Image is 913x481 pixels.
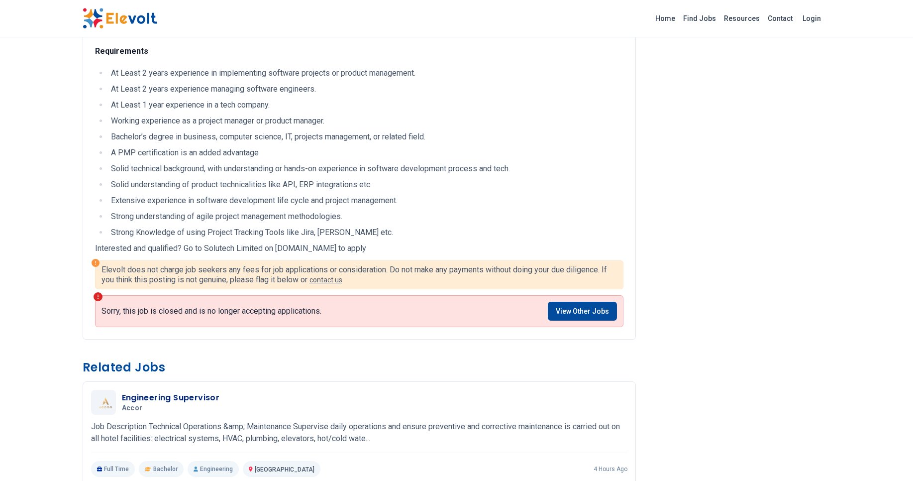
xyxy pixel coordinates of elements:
li: At Least 1 year experience in a tech company. [108,99,623,111]
p: Job Description Technical Operations &amp; Maintenance Supervise daily operations and ensure prev... [91,421,627,445]
li: Strong Knowledge of using Project Tracking Tools like Jira, [PERSON_NAME] etc. [108,227,623,239]
li: Extensive experience in software development life cycle and project management. [108,195,623,207]
p: Engineering [188,461,239,477]
li: Solid technical background, with understanding or hands-on experience in software development pro... [108,163,623,175]
a: Login [797,8,827,28]
a: Resources [720,10,764,26]
p: 4 hours ago [594,465,627,473]
h3: Engineering Supervisor [122,392,220,404]
span: Accor [122,404,143,413]
h3: Related Jobs [83,360,636,375]
iframe: Chat Widget [863,433,913,481]
li: Strong understanding of agile project management methodologies. [108,211,623,223]
li: Solid understanding of product technicalities like API, ERP integrations etc. [108,179,623,191]
a: Find Jobs [679,10,720,26]
li: At Least 2 years experience in implementing software projects or product management. [108,67,623,79]
p: Sorry, this job is closed and is no longer accepting applications. [101,306,321,316]
span: [GEOGRAPHIC_DATA] [255,466,314,473]
li: A PMP certification is an added advantage [108,147,623,159]
a: Contact [764,10,797,26]
img: Accor [94,396,113,409]
li: Working experience as a project manager or product manager. [108,115,623,127]
span: Bachelor [153,465,178,473]
li: Bachelor’s degree in business, computer science, IT, projects management, or related field. [108,131,623,143]
p: Full Time [91,461,135,477]
a: View Other Jobs [548,302,617,321]
p: Interested and qualified? Go to Solutech Limited on [DOMAIN_NAME] to apply [95,242,623,254]
p: Elevolt does not charge job seekers any fees for job applications or consideration. Do not make a... [101,265,617,285]
a: contact us [309,276,342,284]
li: At Least 2 years experience managing software engineers. [108,83,623,95]
a: Home [651,10,679,26]
strong: Requirements [95,46,148,56]
a: AccorEngineering SupervisorAccorJob Description Technical Operations &amp; Maintenance Supervise ... [91,390,627,477]
img: Elevolt [83,8,157,29]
